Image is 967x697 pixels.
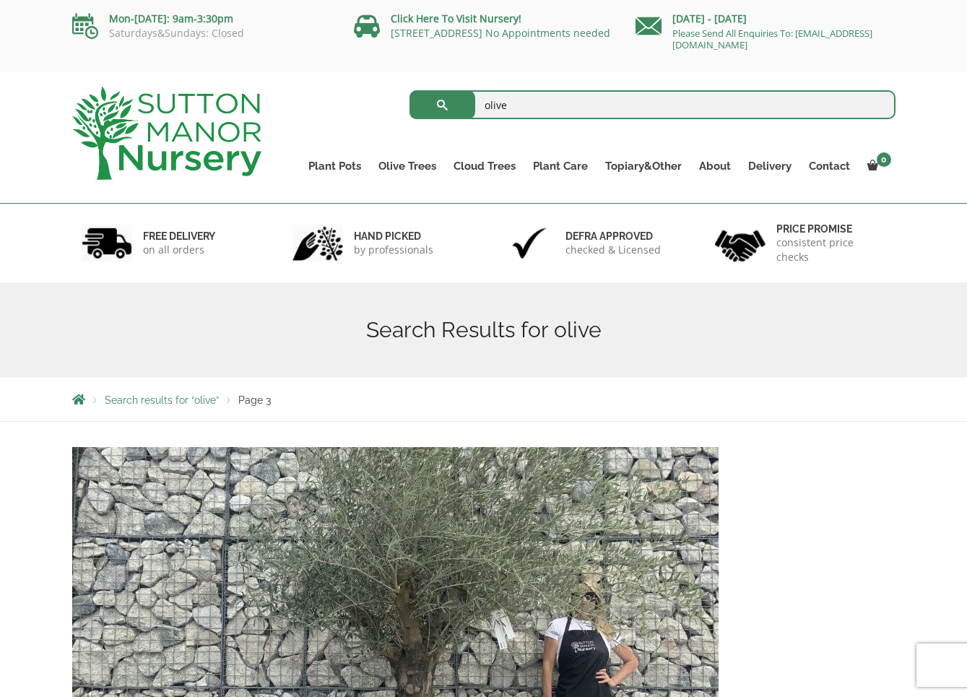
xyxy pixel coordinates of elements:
[672,27,872,51] a: Please Send All Enquiries To: [EMAIL_ADDRESS][DOMAIN_NAME]
[72,594,719,608] a: Gnarled Multistem Olive Tree XL J312
[597,156,690,176] a: Topiary&Other
[715,221,766,265] img: 4.jpg
[636,10,896,27] p: [DATE] - [DATE]
[82,225,132,261] img: 1.jpg
[143,230,215,243] h6: FREE DELIVERY
[565,243,661,257] p: checked & Licensed
[776,235,886,264] p: consistent price checks
[524,156,597,176] a: Plant Care
[445,156,524,176] a: Cloud Trees
[391,26,610,40] a: [STREET_ADDRESS] No Appointments needed
[565,230,661,243] h6: Defra approved
[859,156,896,176] a: 0
[72,394,896,405] nav: Breadcrumbs
[776,222,886,235] h6: Price promise
[354,230,433,243] h6: hand picked
[409,90,896,119] input: Search...
[300,156,370,176] a: Plant Pots
[143,243,215,257] p: on all orders
[72,317,896,343] h1: Search Results for olive
[72,10,332,27] p: Mon-[DATE]: 9am-3:30pm
[72,27,332,39] p: Saturdays&Sundays: Closed
[105,394,219,406] a: Search results for “olive”
[800,156,859,176] a: Contact
[354,243,433,257] p: by professionals
[391,12,521,25] a: Click Here To Visit Nursery!
[877,152,891,167] span: 0
[370,156,445,176] a: Olive Trees
[292,225,343,261] img: 2.jpg
[740,156,800,176] a: Delivery
[690,156,740,176] a: About
[72,87,261,180] img: logo
[504,225,555,261] img: 3.jpg
[238,394,271,406] span: Page 3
